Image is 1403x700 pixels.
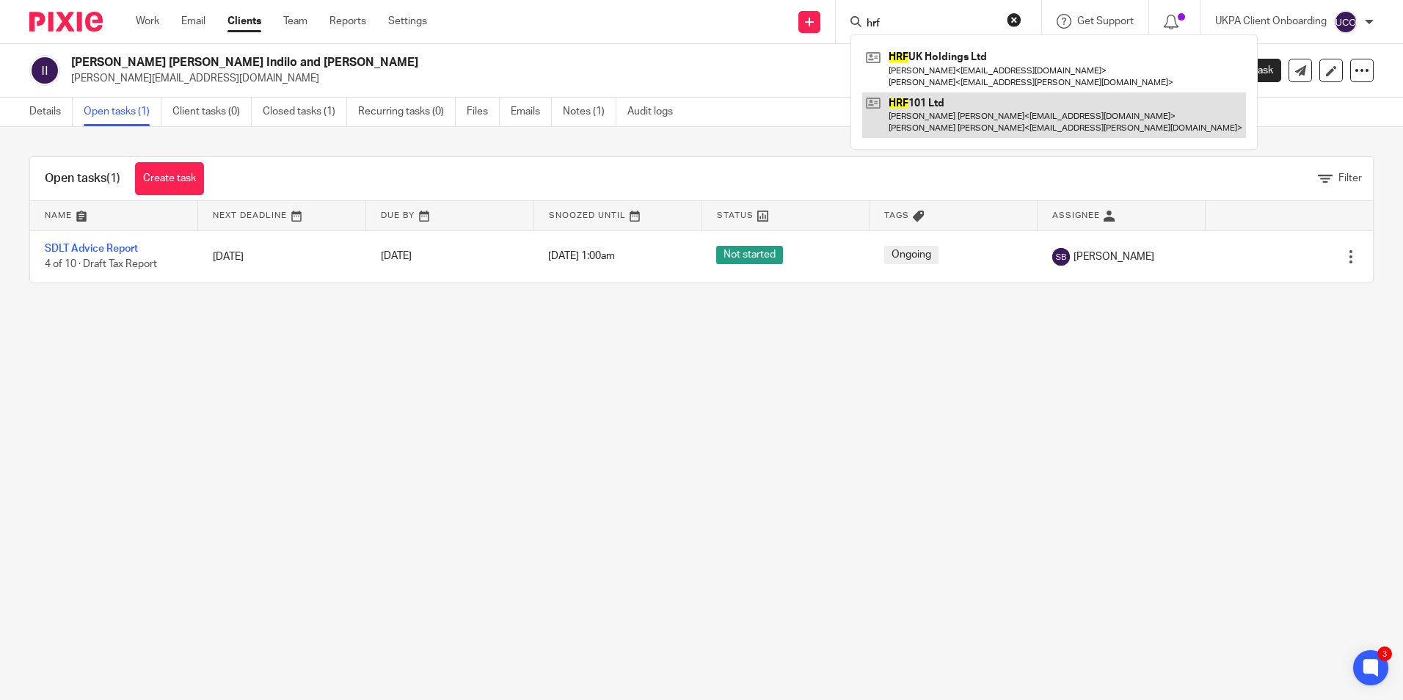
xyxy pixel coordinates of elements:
p: [PERSON_NAME][EMAIL_ADDRESS][DOMAIN_NAME] [71,71,1174,86]
h1: Open tasks [45,171,120,186]
a: Open tasks (1) [84,98,161,126]
span: 4 of 10 · Draft Tax Report [45,259,157,269]
span: [DATE] [381,252,412,262]
a: Create task [135,162,204,195]
a: Notes (1) [563,98,616,126]
a: Emails [511,98,552,126]
a: Audit logs [627,98,684,126]
span: Status [717,211,754,219]
img: Pixie [29,12,103,32]
a: Client tasks (0) [172,98,252,126]
a: Team [283,14,307,29]
div: 3 [1377,646,1392,661]
span: Filter [1338,173,1362,183]
img: svg%3E [1052,248,1070,266]
a: Clients [227,14,261,29]
a: Closed tasks (1) [263,98,347,126]
a: SDLT Advice Report [45,244,138,254]
span: (1) [106,172,120,184]
a: Email [181,14,205,29]
span: Snoozed Until [549,211,626,219]
img: svg%3E [1334,10,1358,34]
span: Get Support [1077,16,1134,26]
img: svg%3E [29,55,60,86]
span: [PERSON_NAME] [1074,249,1154,264]
a: Reports [329,14,366,29]
h2: [PERSON_NAME] [PERSON_NAME] Indilo and [PERSON_NAME] [71,55,953,70]
span: Ongoing [884,246,939,264]
td: [DATE] [198,230,366,282]
p: UKPA Client Onboarding [1215,14,1327,29]
span: Tags [884,211,909,219]
a: Details [29,98,73,126]
a: Settings [388,14,427,29]
input: Search [865,18,997,31]
a: Work [136,14,159,29]
a: Files [467,98,500,126]
span: [DATE] 1:00am [548,252,615,262]
span: Not started [716,246,783,264]
button: Clear [1007,12,1021,27]
a: Recurring tasks (0) [358,98,456,126]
